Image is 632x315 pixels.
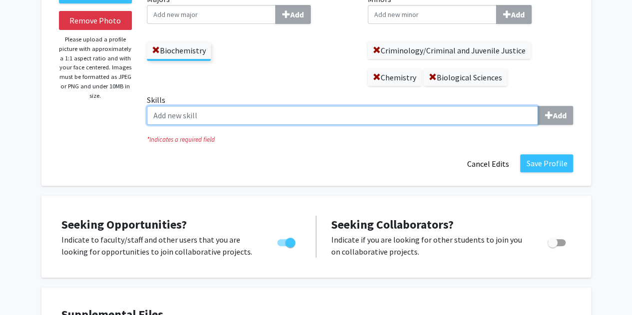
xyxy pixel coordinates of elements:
[331,217,454,232] span: Seeking Collaborators?
[538,106,573,125] button: Skills
[290,9,304,19] b: Add
[368,42,531,59] label: Criminology/Criminal and Juvenile Justice
[147,94,573,125] label: Skills
[520,154,573,172] button: Save Profile
[147,135,573,144] i: Indicates a required field
[424,69,507,86] label: Biological Sciences
[275,5,311,24] button: Majors*
[147,5,276,24] input: Majors*Add
[368,5,497,24] input: MinorsAdd
[147,106,538,125] input: SkillsAdd
[61,217,187,232] span: Seeking Opportunities?
[59,35,132,100] p: Please upload a profile picture with approximately a 1:1 aspect ratio and with your face centered...
[544,234,571,249] div: Toggle
[273,234,301,249] div: Toggle
[59,11,132,30] button: Remove Photo
[553,110,566,120] b: Add
[7,270,42,308] iframe: Chat
[331,234,529,258] p: Indicate if you are looking for other students to join you on collaborative projects.
[61,234,258,258] p: Indicate to faculty/staff and other users that you are looking for opportunities to join collabor...
[368,69,421,86] label: Chemistry
[147,42,211,59] label: Biochemistry
[460,154,515,173] button: Cancel Edits
[511,9,525,19] b: Add
[496,5,532,24] button: Minors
